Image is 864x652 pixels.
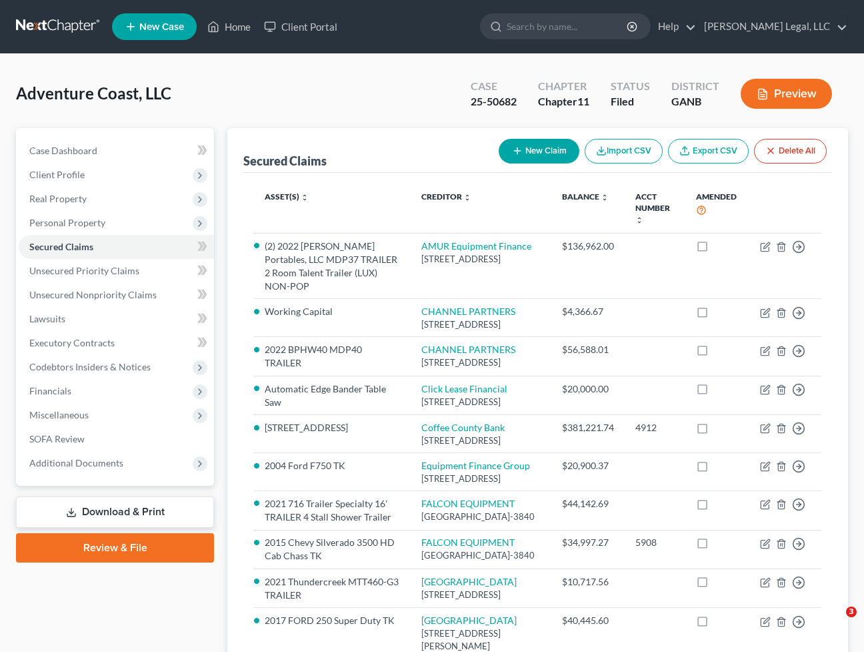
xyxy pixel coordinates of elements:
div: [STREET_ADDRESS] [421,253,540,266]
li: [STREET_ADDRESS] [265,421,400,434]
a: Click Lease Financial [421,383,507,394]
div: Chapter [538,94,589,109]
div: $34,997.27 [562,536,614,549]
div: [STREET_ADDRESS] [421,318,540,331]
div: $10,717.56 [562,575,614,589]
div: [STREET_ADDRESS] [421,396,540,408]
div: [GEOGRAPHIC_DATA]-3840 [421,511,540,523]
span: Codebtors Insiders & Notices [29,361,151,372]
a: Export CSV [668,139,749,164]
span: Additional Documents [29,457,123,468]
a: Home [201,15,257,39]
a: Client Portal [257,15,344,39]
span: Financials [29,385,71,396]
a: Equipment Finance Group [421,460,530,471]
i: unfold_more [601,194,609,202]
li: (2) 2022 [PERSON_NAME] Portables, LLC MDP37 TRAILER 2 Room Talent Trailer (LUX) NON-POP [265,240,400,293]
a: Unsecured Nonpriority Claims [19,283,214,307]
div: $136,962.00 [562,240,614,253]
span: 11 [577,95,589,107]
span: SOFA Review [29,433,85,444]
div: $381,221.74 [562,421,614,434]
a: Coffee County Bank [421,422,505,433]
div: Case [471,79,517,94]
a: Review & File [16,533,214,563]
div: [GEOGRAPHIC_DATA]-3840 [421,549,540,562]
a: Executory Contracts [19,331,214,355]
a: [PERSON_NAME] Legal, LLC [697,15,847,39]
div: Status [611,79,650,94]
span: 3 [846,607,857,617]
i: unfold_more [463,194,471,202]
li: 2017 FORD 250 Super Duty TK [265,614,400,627]
i: unfold_more [301,194,309,202]
li: 2022 BPHW40 MDP40 TRAILER [265,343,400,370]
li: 2021 Thundercreek MTT460-G3 TRAILER [265,575,400,602]
div: $20,000.00 [562,382,614,396]
span: Secured Claims [29,241,93,252]
div: $44,142.69 [562,497,614,511]
input: Search by name... [507,14,629,39]
button: Import CSV [585,139,663,164]
li: 2021 716 Trailer Specialty 16' TRAILER 4 Stall Shower Trailer [265,497,400,524]
th: Amended [685,184,749,234]
div: [STREET_ADDRESS] [421,589,540,601]
a: [GEOGRAPHIC_DATA] [421,576,517,587]
a: Creditor unfold_more [421,192,471,202]
a: [GEOGRAPHIC_DATA] [421,615,517,626]
a: Help [651,15,696,39]
span: Lawsuits [29,313,65,324]
div: $40,445.60 [562,614,614,627]
div: 5908 [635,536,675,549]
a: Case Dashboard [19,139,214,163]
div: Secured Claims [243,153,327,169]
div: [STREET_ADDRESS] [421,356,540,369]
div: Chapter [538,79,589,94]
a: CHANNEL PARTNERS [421,344,515,355]
span: Client Profile [29,169,85,180]
li: 2004 Ford F750 TK [265,459,400,472]
a: FALCON EQUIPMENT [421,498,515,509]
span: Real Property [29,193,87,204]
div: 4912 [635,421,675,434]
button: Preview [741,79,832,109]
a: Download & Print [16,497,214,528]
span: Case Dashboard [29,145,97,156]
div: 25-50682 [471,94,517,109]
iframe: Intercom live chat [819,607,851,639]
a: FALCON EQUIPMENT [421,537,515,548]
span: Unsecured Nonpriority Claims [29,289,157,300]
a: Unsecured Priority Claims [19,259,214,283]
i: unfold_more [635,216,643,224]
a: CHANNEL PARTNERS [421,306,515,317]
span: New Case [139,22,184,32]
div: District [671,79,719,94]
a: SOFA Review [19,427,214,451]
a: AMUR Equipment Finance [421,240,531,252]
div: [STREET_ADDRESS] [421,472,540,485]
span: Executory Contracts [29,337,115,348]
span: Adventure Coast, LLC [16,83,171,103]
div: $4,366.67 [562,305,614,318]
a: Balance unfold_more [562,192,609,202]
div: $20,900.37 [562,459,614,472]
a: Secured Claims [19,235,214,259]
div: [STREET_ADDRESS] [421,434,540,447]
a: Lawsuits [19,307,214,331]
li: 2015 Chevy Silverado 3500 HD Cab Chass TK [265,536,400,563]
div: Filed [611,94,650,109]
button: Delete All [754,139,827,164]
span: Miscellaneous [29,409,89,420]
div: GANB [671,94,719,109]
li: Working Capital [265,305,400,318]
span: Unsecured Priority Claims [29,265,139,276]
a: Acct Number unfold_more [635,192,670,224]
div: $56,588.01 [562,343,614,356]
a: Asset(s) unfold_more [265,192,309,202]
span: Personal Property [29,217,105,228]
button: New Claim [499,139,579,164]
li: Automatic Edge Bander Table Saw [265,382,400,409]
div: [STREET_ADDRESS][PERSON_NAME] [421,627,540,652]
